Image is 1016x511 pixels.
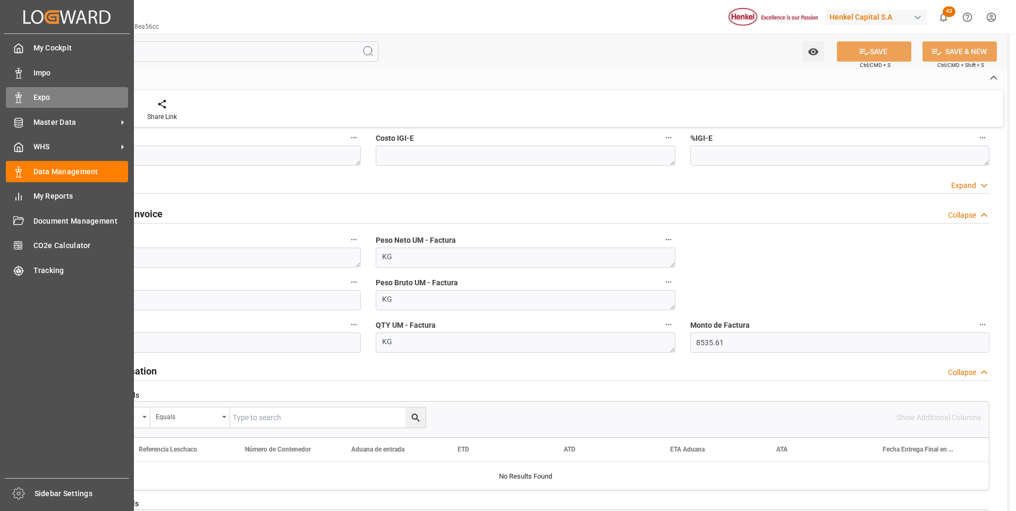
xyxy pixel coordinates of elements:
div: Equals [156,410,218,422]
span: ETD [458,446,469,453]
textarea: 4.600,000 [62,248,361,268]
span: 43 [943,6,955,17]
button: open menu [802,41,824,62]
img: Henkel%20logo.jpg_1689854090.jpg [729,8,818,27]
span: Data Management [33,166,129,177]
a: My Reports [6,186,128,207]
button: SAVE & NEW [922,41,997,62]
button: Help Center [955,5,979,29]
textarea: KG [376,290,675,310]
span: ATA [776,446,788,453]
span: QTY UM - Factura [376,320,436,331]
span: CO2e Calculator [33,240,129,251]
button: show 43 new notifications [932,5,955,29]
span: Monto de Factura [690,320,750,331]
span: Expo [33,92,129,103]
a: Expo [6,87,128,108]
button: Peso Neto UM - Factura [662,233,675,246]
div: Henkel Capital S.A [825,10,927,25]
button: Henkel Capital S.A [825,7,932,27]
button: SAVE [837,41,911,62]
span: Número de Contenedor [245,446,311,453]
div: Collapse [948,210,976,221]
button: Costo IGI-E [662,131,675,144]
textarea: KG [376,248,675,268]
button: search button [405,407,426,428]
button: %IGI-E [976,131,989,144]
button: open menu [150,407,230,428]
span: My Reports [33,191,129,202]
span: Peso Neto UM - Factura [376,235,456,246]
a: Data Management [6,161,128,182]
input: Search Fields [49,41,378,62]
input: Type to search [230,407,426,428]
button: Peso Bruto UM - Factura [662,275,675,289]
button: Peso Neto - Factura [347,233,361,246]
a: Impo [6,62,128,83]
span: Aduana de entrada [351,446,404,453]
button: Peso Bruto - Factura [347,275,361,289]
span: Sidebar Settings [35,488,130,499]
span: ATD [564,446,575,453]
a: CO2e Calculator [6,235,128,256]
textarea: KG [376,333,675,353]
span: Impo [33,67,129,79]
span: Ctrl/CMD + S [860,61,891,69]
button: Monto de Factura [976,318,989,331]
span: Ctrl/CMD + Shift + S [937,61,984,69]
a: Document Management [6,210,128,231]
span: Tracking [33,265,129,276]
span: Referencia Leschaco [139,446,197,453]
button: QTY - Factura [347,318,361,331]
div: Collapse [948,367,976,378]
span: %IGI-E [690,133,713,144]
span: ETA Aduana [670,446,705,453]
button: QTY UM - Factura [662,318,675,331]
span: Peso Bruto UM - Factura [376,277,458,288]
span: Master Data [33,117,117,128]
span: Costo IGI-E [376,133,414,144]
a: My Cockpit [6,38,128,58]
span: My Cockpit [33,42,129,54]
div: Expand [951,180,976,191]
button: RRNA [347,131,361,144]
div: Share Link [147,112,177,122]
a: Tracking [6,260,128,280]
span: Document Management [33,216,129,227]
span: Fecha Entrega Final en [GEOGRAPHIC_DATA] [883,446,954,453]
span: WHS [33,141,117,152]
